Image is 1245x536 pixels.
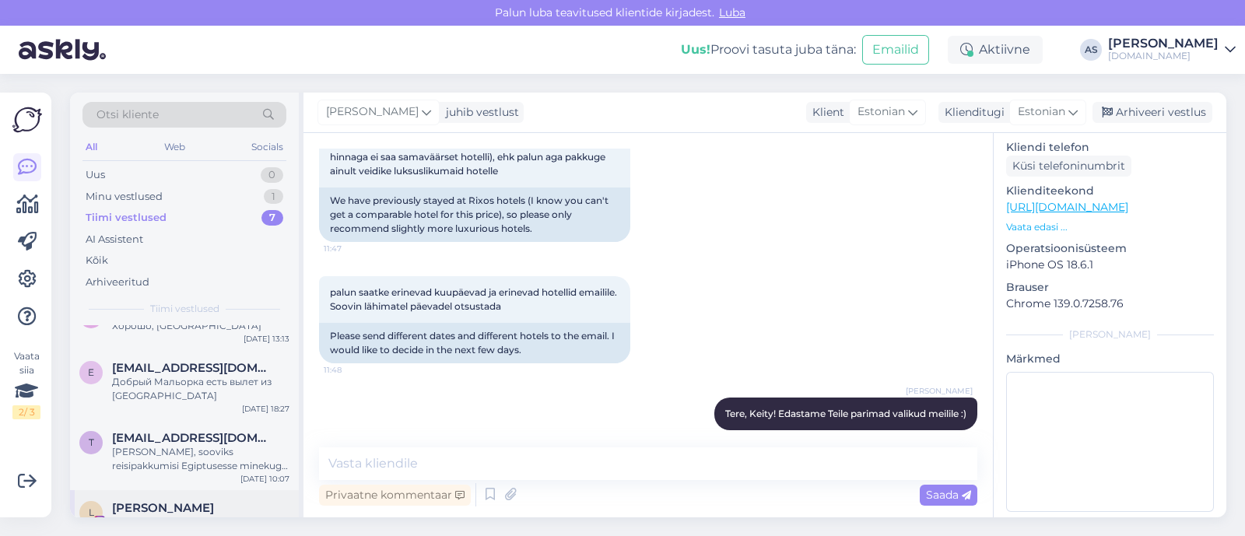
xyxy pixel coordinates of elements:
[1108,37,1236,62] a: [PERSON_NAME][DOMAIN_NAME]
[242,403,289,415] div: [DATE] 18:27
[330,286,619,312] span: palun saatke erinevad kuupäevad ja erinevad hotellid emailile. Soovin lähimatel päevadel otsustada
[150,302,219,316] span: Tiimi vestlused
[1006,279,1214,296] p: Brauser
[12,105,42,135] img: Askly Logo
[714,5,750,19] span: Luba
[1006,240,1214,257] p: Operatsioonisüsteem
[326,103,419,121] span: [PERSON_NAME]
[89,436,94,448] span: t
[914,431,973,443] span: 11:50
[112,515,289,529] div: Selge:)
[681,42,710,57] b: Uus!
[862,35,929,65] button: Emailid
[12,349,40,419] div: Vaata siia
[330,137,611,177] span: oleme varasemalt käinud Rixose keti hotellides(tean, et selle hinnaga ei saa samaväärset hotelli)...
[725,408,966,419] span: Tere, Keity! Edastame Teile parimad valikud meilile :)
[112,445,289,473] div: [PERSON_NAME], sooviks reisipakkumisi Egiptusesse minekuga 09.09 5* ja 7 ööd. Tervitades Berit
[86,210,167,226] div: Tiimi vestlused
[319,187,630,242] div: We have previously stayed at Rixos hotels (I know you can't get a comparable hotel for this price...
[1006,183,1214,199] p: Klienditeekond
[86,189,163,205] div: Minu vestlused
[112,375,289,403] div: Добрый Мальорка есть вылет из [GEOGRAPHIC_DATA]
[89,506,94,518] span: L
[112,361,274,375] span: eliisja@hotmail.com
[1006,200,1128,214] a: [URL][DOMAIN_NAME]
[1018,103,1065,121] span: Estonian
[82,137,100,157] div: All
[440,104,519,121] div: juhib vestlust
[1108,50,1219,62] div: [DOMAIN_NAME]
[1006,328,1214,342] div: [PERSON_NAME]
[1006,351,1214,367] p: Märkmed
[926,488,971,502] span: Saada
[1006,139,1214,156] p: Kliendi telefon
[938,104,1005,121] div: Klienditugi
[86,253,108,268] div: Kõik
[261,210,283,226] div: 7
[806,104,844,121] div: Klient
[112,431,274,445] span: tibulinnu2015@gmail.com
[88,366,94,378] span: e
[86,232,143,247] div: AI Assistent
[948,36,1043,64] div: Aktiivne
[1006,156,1131,177] div: Küsi telefoninumbrit
[681,40,856,59] div: Proovi tasuta juba täna:
[1006,220,1214,234] p: Vaata edasi ...
[86,275,149,290] div: Arhiveeritud
[112,501,214,515] span: Liisa-Maria Connor
[319,323,630,363] div: Please send different dates and different hotels to the email. I would like to decide in the next...
[112,319,289,333] div: Хорошо, [GEOGRAPHIC_DATA]
[248,137,286,157] div: Socials
[12,405,40,419] div: 2 / 3
[1006,257,1214,273] p: iPhone OS 18.6.1
[1092,102,1212,123] div: Arhiveeri vestlus
[261,167,283,183] div: 0
[319,485,471,506] div: Privaatne kommentaar
[244,333,289,345] div: [DATE] 13:13
[264,189,283,205] div: 1
[96,107,159,123] span: Otsi kliente
[1108,37,1219,50] div: [PERSON_NAME]
[1080,39,1102,61] div: AS
[161,137,188,157] div: Web
[324,243,382,254] span: 11:47
[857,103,905,121] span: Estonian
[1006,296,1214,312] p: Chrome 139.0.7258.76
[240,473,289,485] div: [DATE] 10:07
[324,364,382,376] span: 11:48
[86,167,105,183] div: Uus
[906,385,973,397] span: [PERSON_NAME]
